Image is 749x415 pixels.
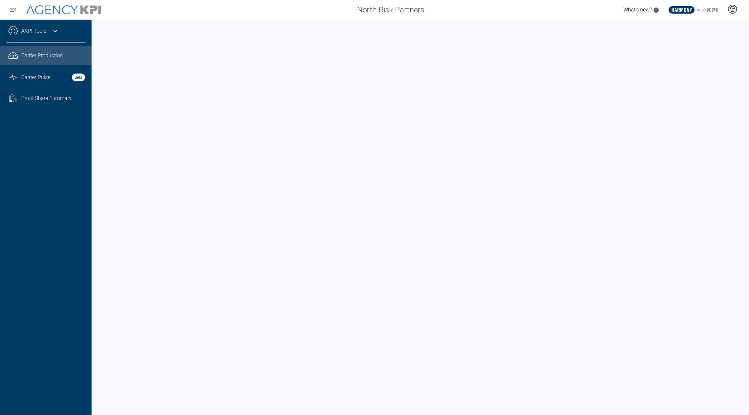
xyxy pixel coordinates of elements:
[623,7,652,13] span: What's new?
[21,94,72,102] span: Profit Share Summary
[21,74,50,81] span: Carrier Pulse
[21,27,46,35] a: AKPI Tools
[357,4,424,16] span: North Risk Partners
[72,74,85,81] strong: Beta
[21,52,63,59] span: Carrier Production
[26,5,101,15] img: AgencyKPI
